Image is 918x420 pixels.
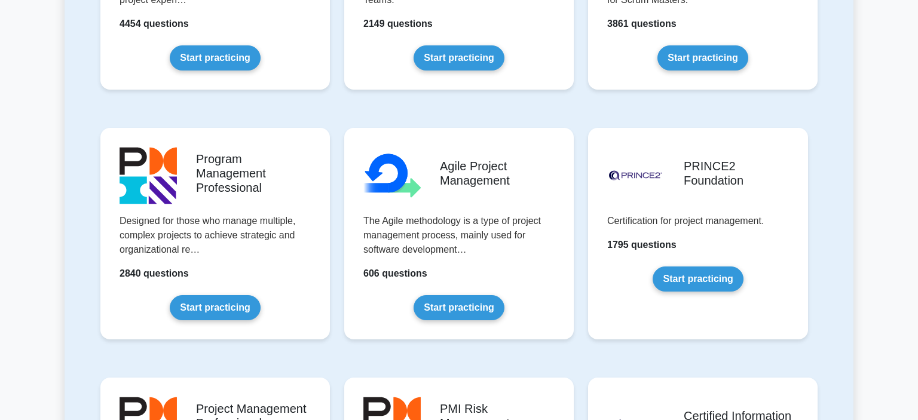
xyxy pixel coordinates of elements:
a: Start practicing [414,295,504,320]
a: Start practicing [170,45,260,70]
a: Start practicing [414,45,504,70]
a: Start practicing [653,266,743,292]
a: Start practicing [170,295,260,320]
a: Start practicing [657,45,748,70]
